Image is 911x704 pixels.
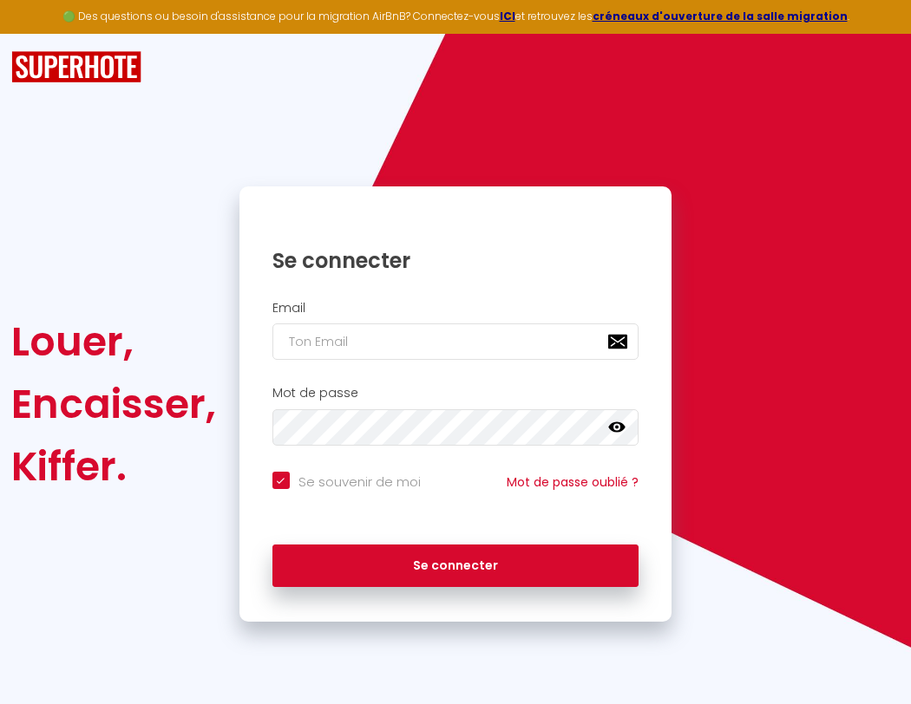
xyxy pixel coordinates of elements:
[11,373,216,435] div: Encaisser,
[11,435,216,498] div: Kiffer.
[11,310,216,373] div: Louer,
[11,51,141,83] img: SuperHote logo
[507,473,639,491] a: Mot de passe oublié ?
[272,386,639,401] h2: Mot de passe
[272,301,639,316] h2: Email
[272,323,639,360] input: Ton Email
[593,9,848,23] a: créneaux d'ouverture de la salle migration
[272,544,639,588] button: Se connecter
[272,247,639,274] h1: Se connecter
[500,9,515,23] a: ICI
